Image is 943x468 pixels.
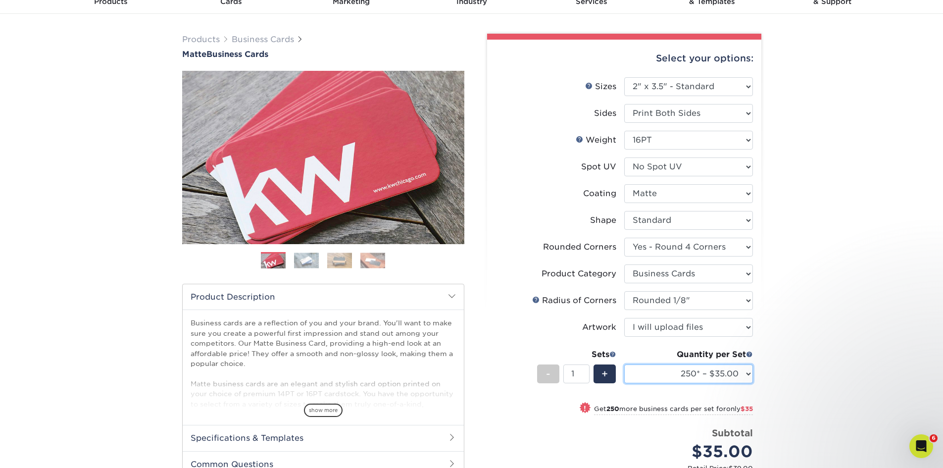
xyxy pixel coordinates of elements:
[495,40,753,77] div: Select your options:
[582,321,616,333] div: Artwork
[182,50,206,59] span: Matte
[182,50,464,59] a: MatteBusiness Cards
[182,35,220,44] a: Products
[726,405,753,413] span: only
[360,253,385,268] img: Business Cards 04
[304,404,343,417] span: show more
[585,81,616,93] div: Sizes
[182,50,464,59] h1: Business Cards
[537,349,616,361] div: Sets
[191,318,456,459] p: Business cards are a reflection of you and your brand. You'll want to make sure you create a powe...
[624,349,753,361] div: Quantity per Set
[581,161,616,173] div: Spot UV
[632,440,753,464] div: $35.00
[741,405,753,413] span: $35
[601,366,608,381] span: +
[543,241,616,253] div: Rounded Corners
[584,403,586,414] span: !
[327,253,352,268] img: Business Cards 03
[294,253,319,268] img: Business Cards 02
[930,434,938,442] span: 6
[232,35,294,44] a: Business Cards
[594,405,753,415] small: Get more business cards per set for
[583,188,616,200] div: Coating
[576,134,616,146] div: Weight
[546,366,550,381] span: -
[606,405,619,413] strong: 250
[183,284,464,310] h2: Product Description
[261,249,286,273] img: Business Cards 01
[712,427,753,438] strong: Subtotal
[909,434,933,458] iframe: Intercom live chat
[542,268,616,280] div: Product Category
[183,425,464,451] h2: Specifications & Templates
[182,16,464,299] img: Matte 01
[590,214,616,226] div: Shape
[532,295,616,307] div: Radius of Corners
[594,107,616,119] div: Sides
